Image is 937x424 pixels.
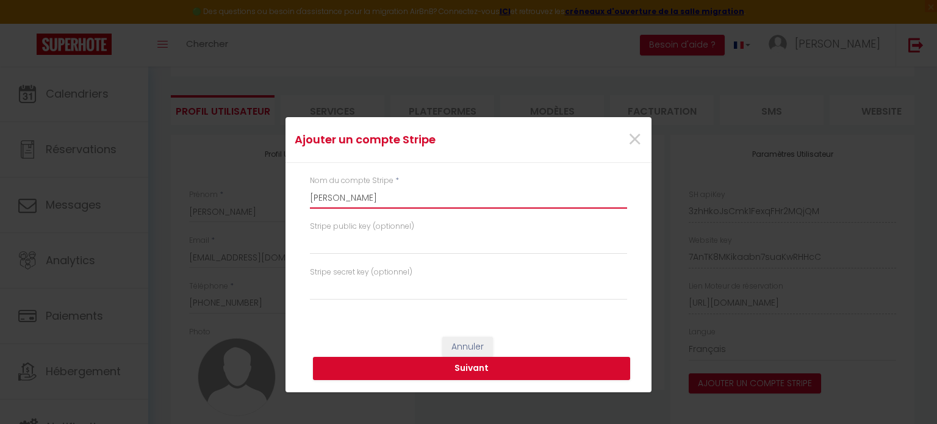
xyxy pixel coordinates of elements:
[627,127,642,153] button: Close
[627,121,642,158] span: ×
[310,221,414,232] label: Stripe public key (optionnel)
[295,131,521,148] h4: Ajouter un compte Stripe
[310,267,412,278] label: Stripe secret key (optionnel)
[313,357,630,380] button: Suivant
[310,175,393,187] label: Nom du compte Stripe
[442,337,493,358] button: Annuler
[10,5,46,41] button: Ouvrir le widget de chat LiveChat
